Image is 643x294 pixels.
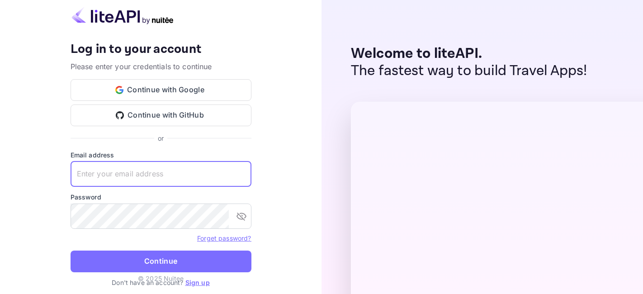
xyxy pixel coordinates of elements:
[197,234,251,242] a: Forget password?
[158,133,164,143] p: or
[138,274,184,283] p: © 2025 Nuitee
[71,79,251,101] button: Continue with Google
[351,62,587,80] p: The fastest way to build Travel Apps!
[71,278,251,287] p: Don't have an account?
[234,169,245,180] keeper-lock: Open Keeper Popup
[71,42,251,57] h4: Log in to your account
[71,192,251,202] label: Password
[232,207,251,225] button: toggle password visibility
[185,279,210,286] a: Sign up
[71,104,251,126] button: Continue with GitHub
[197,233,251,242] a: Forget password?
[71,251,251,272] button: Continue
[351,45,587,62] p: Welcome to liteAPI.
[71,61,251,72] p: Please enter your credentials to continue
[71,161,251,187] input: Enter your email address
[71,150,251,160] label: Email address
